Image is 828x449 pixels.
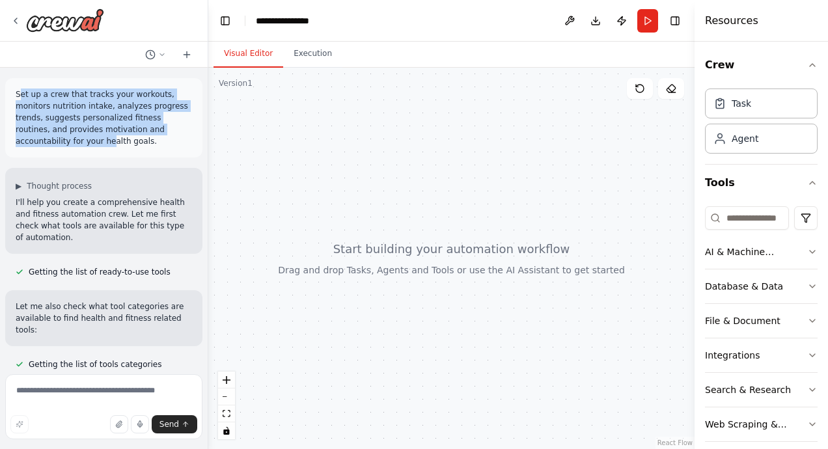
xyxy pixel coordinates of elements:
[27,181,92,191] span: Thought process
[218,422,235,439] button: toggle interactivity
[666,12,684,30] button: Hide right sidebar
[218,372,235,388] button: zoom in
[16,88,192,147] p: Set up a crew that tracks your workouts, monitors nutrition intake, analyzes progress trends, sug...
[705,418,807,431] div: Web Scraping & Browsing
[16,181,21,191] span: ▶
[705,304,818,338] button: File & Document
[218,388,235,405] button: zoom out
[705,245,807,258] div: AI & Machine Learning
[29,359,161,370] span: Getting the list of tools categories
[176,47,197,62] button: Start a new chat
[214,40,283,68] button: Visual Editor
[705,349,760,362] div: Integrations
[256,14,321,27] nav: breadcrumb
[705,314,780,327] div: File & Document
[705,13,758,29] h4: Resources
[705,269,818,303] button: Database & Data
[140,47,171,62] button: Switch to previous chat
[705,165,818,201] button: Tools
[705,373,818,407] button: Search & Research
[705,407,818,441] button: Web Scraping & Browsing
[152,415,197,433] button: Send
[29,267,171,277] span: Getting the list of ready-to-use tools
[705,47,818,83] button: Crew
[218,372,235,439] div: React Flow controls
[159,419,179,429] span: Send
[16,197,192,243] p: I'll help you create a comprehensive health and fitness automation crew. Let me first check what ...
[219,78,253,88] div: Version 1
[216,12,234,30] button: Hide left sidebar
[657,439,693,446] a: React Flow attribution
[218,405,235,422] button: fit view
[131,415,149,433] button: Click to speak your automation idea
[732,132,758,145] div: Agent
[10,415,29,433] button: Improve this prompt
[16,301,192,336] p: Let me also check what tool categories are available to find health and fitness related tools:
[705,383,791,396] div: Search & Research
[705,235,818,269] button: AI & Machine Learning
[26,8,104,32] img: Logo
[705,338,818,372] button: Integrations
[705,280,783,293] div: Database & Data
[16,181,92,191] button: ▶Thought process
[732,97,751,110] div: Task
[110,415,128,433] button: Upload files
[705,83,818,164] div: Crew
[283,40,342,68] button: Execution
